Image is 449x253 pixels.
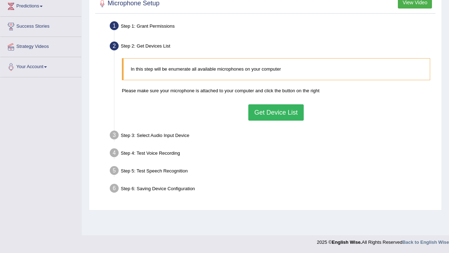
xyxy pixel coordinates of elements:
[107,39,438,55] div: Step 2: Get Devices List
[107,19,438,35] div: Step 1: Grant Permissions
[0,37,81,55] a: Strategy Videos
[402,240,449,245] a: Back to English Wise
[107,146,438,162] div: Step 4: Test Voice Recording
[107,128,438,144] div: Step 3: Select Audio Input Device
[317,235,449,246] div: 2025 © All Rights Reserved
[107,182,438,197] div: Step 6: Saving Device Configuration
[122,58,430,80] blockquote: In this step will be enumerate all available microphones on your computer
[107,164,438,180] div: Step 5: Test Speech Recognition
[0,17,81,34] a: Success Stories
[0,57,81,75] a: Your Account
[122,87,430,94] p: Please make sure your microphone is attached to your computer and click the button on the right
[332,240,362,245] strong: English Wise.
[248,104,304,121] button: Get Device List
